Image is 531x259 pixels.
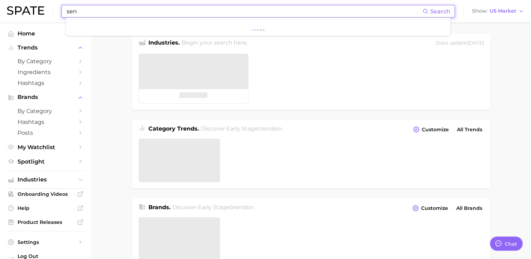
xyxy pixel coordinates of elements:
[18,108,74,114] span: by Category
[436,39,484,48] div: Data update: [DATE]
[66,5,423,17] input: Search here for a brand, industry, or ingredient
[18,219,74,225] span: Product Releases
[18,119,74,125] span: Hashtags
[430,8,450,15] span: Search
[6,174,86,185] button: Industries
[18,94,74,100] span: Brands
[18,158,74,165] span: Spotlight
[411,125,450,134] button: Customize
[6,156,86,167] a: Spotlight
[472,9,487,13] span: Show
[18,239,74,245] span: Settings
[18,205,74,211] span: Help
[6,217,86,227] a: Product Releases
[456,205,482,211] span: All Brands
[18,69,74,75] span: Ingredients
[455,125,484,134] a: All Trends
[6,117,86,127] a: Hashtags
[6,127,86,138] a: Posts
[148,204,171,211] span: Brands .
[454,204,484,213] a: All Brands
[6,189,86,199] a: Onboarding Videos
[148,125,199,132] span: Category Trends .
[18,30,74,37] span: Home
[6,237,86,247] a: Settings
[148,39,180,48] h1: Industries.
[6,142,86,153] a: My Watchlist
[6,67,86,78] a: Ingredients
[6,203,86,213] a: Help
[421,205,448,211] span: Customize
[422,127,449,133] span: Customize
[470,7,526,16] button: ShowUS Market
[411,203,450,213] button: Customize
[6,78,86,88] a: Hashtags
[6,28,86,39] a: Home
[6,92,86,102] button: Brands
[6,106,86,117] a: by Category
[172,204,257,211] span: Discover Early Stage brands in .
[7,6,44,15] img: SPATE
[18,129,74,136] span: Posts
[201,125,284,132] span: Discover Early Stage trends in .
[18,80,74,86] span: Hashtags
[6,42,86,53] button: Trends
[6,56,86,67] a: by Category
[490,9,516,13] span: US Market
[181,39,248,48] h2: Begin your search here.
[18,58,74,65] span: by Category
[457,127,482,133] span: All Trends
[18,191,74,197] span: Onboarding Videos
[18,45,74,51] span: Trends
[18,144,74,151] span: My Watchlist
[18,177,74,183] span: Industries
